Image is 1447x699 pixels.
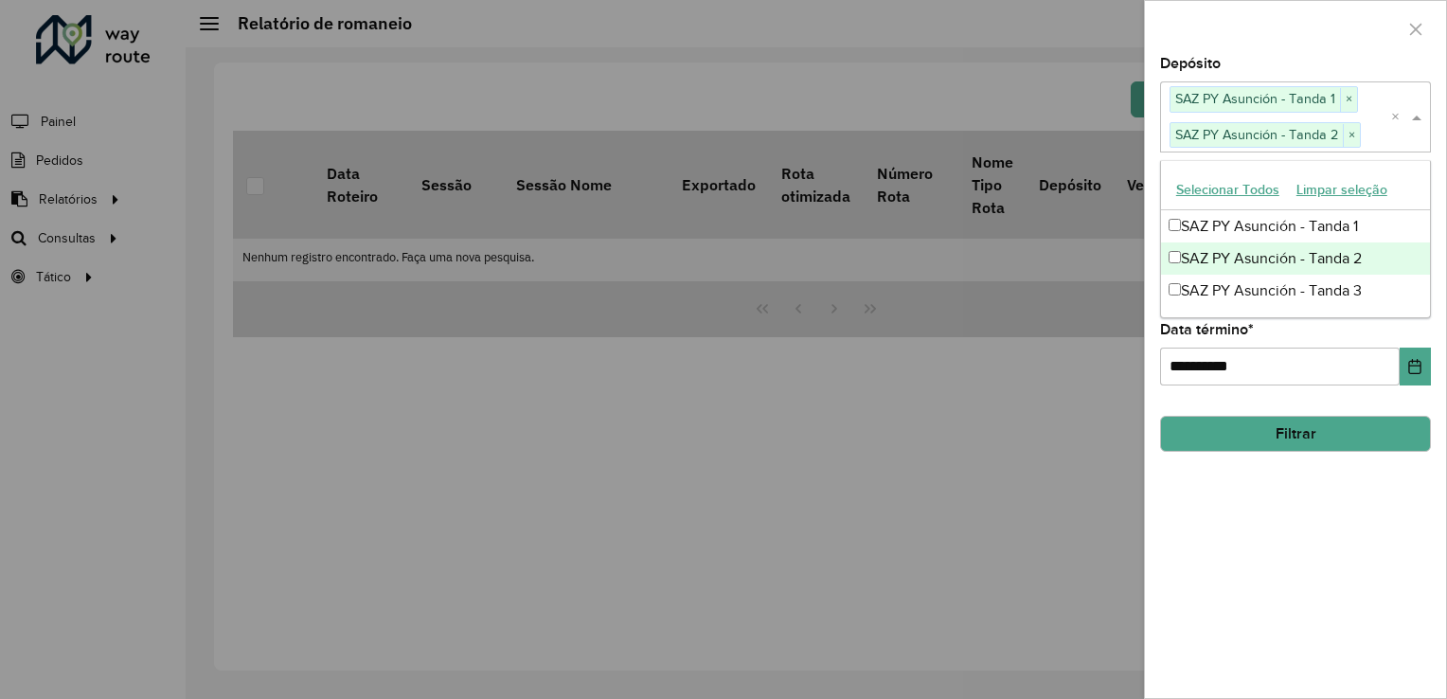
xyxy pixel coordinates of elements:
label: Depósito [1160,52,1221,75]
div: SAZ PY Asunción - Tanda 2 [1161,242,1430,275]
div: SAZ PY Asunción - Tanda 1 [1161,210,1430,242]
span: SAZ PY Asunción - Tanda 1 [1170,87,1340,110]
button: Filtrar [1160,416,1431,452]
span: × [1340,88,1357,111]
button: Selecionar Todos [1168,175,1288,205]
button: Limpar seleção [1288,175,1396,205]
div: SAZ PY Asunción - Tanda 3 [1161,275,1430,307]
ng-dropdown-panel: Options list [1160,160,1431,318]
span: SAZ PY Asunción - Tanda 2 [1170,123,1343,146]
span: Clear all [1391,106,1407,129]
span: × [1343,124,1360,147]
label: Data término [1160,318,1254,341]
button: Choose Date [1400,348,1431,385]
